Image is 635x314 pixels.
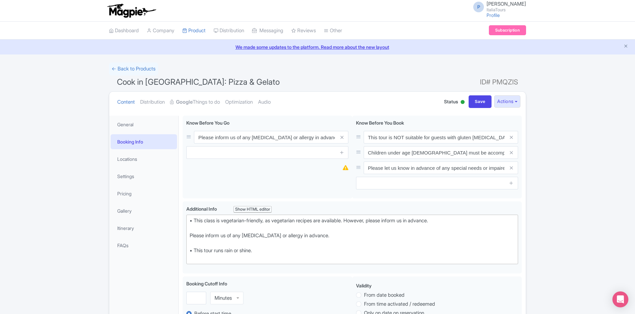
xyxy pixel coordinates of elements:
[170,92,220,113] a: GoogleThings to do
[182,22,206,40] a: Product
[487,12,500,18] a: Profile
[140,92,165,113] a: Distribution
[176,98,193,106] strong: Google
[623,43,628,51] button: Close announcement
[111,152,177,166] a: Locations
[233,206,272,213] div: Show HTML editor
[473,2,484,12] span: P
[469,1,526,12] a: P [PERSON_NAME] ItaliaTours
[117,92,135,113] a: Content
[364,300,435,308] label: From time activated / redeemed
[190,217,515,262] div: • This class is vegetarian-friendly, as vegetarian recipes are available. However, please inform ...
[186,206,217,212] span: Additional Info
[111,186,177,201] a: Pricing
[109,62,158,75] a: ← Back to Products
[469,95,492,108] input: Save
[186,280,227,287] label: Booking Cutoff Info
[487,8,526,12] small: ItaliaTours
[214,22,244,40] a: Distribution
[489,25,526,35] a: Subscription
[111,203,177,218] a: Gallery
[291,22,316,40] a: Reviews
[109,22,139,40] a: Dashboard
[106,3,157,18] img: logo-ab69f6fb50320c5b225c76a69d11143b.png
[480,75,518,89] span: ID# PMQZIS
[147,22,174,40] a: Company
[444,98,458,105] span: Status
[111,117,177,132] a: General
[459,97,466,108] div: Active
[111,134,177,149] a: Booking Info
[186,120,229,126] span: Know Before You Go
[111,169,177,184] a: Settings
[111,221,177,236] a: Itinerary
[215,295,232,301] div: Minutes
[324,22,342,40] a: Other
[487,1,526,7] span: [PERSON_NAME]
[364,291,405,299] label: From date booked
[258,92,271,113] a: Audio
[117,77,280,87] span: Cook in [GEOGRAPHIC_DATA]: Pizza & Gelato
[356,283,372,288] span: Validity
[494,95,520,108] button: Actions
[612,291,628,307] div: Open Intercom Messenger
[252,22,283,40] a: Messaging
[225,92,253,113] a: Optimization
[4,44,631,51] a: We made some updates to the platform. Read more about the new layout
[356,120,404,126] span: Know Before You Book
[111,238,177,253] a: FAQs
